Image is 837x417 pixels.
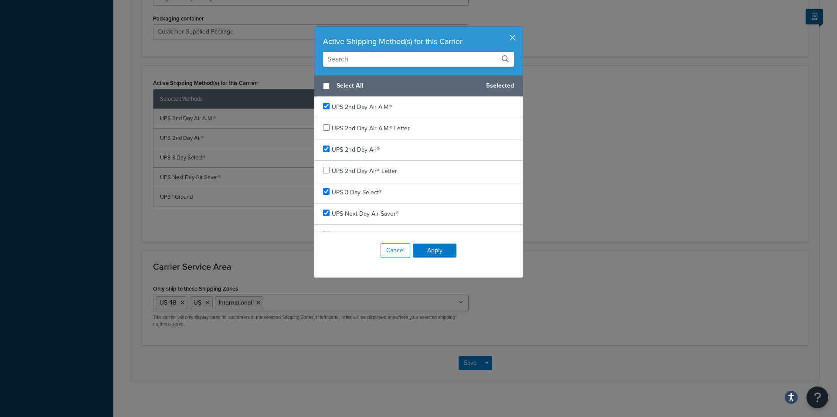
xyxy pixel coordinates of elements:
span: UPS 2nd Day Air A.M.® [332,102,392,112]
button: Apply [413,244,456,258]
span: Select All [337,80,479,92]
div: Active Shipping Method(s) for this Carrier [323,35,514,47]
span: UPS Next Day Air Saver® [332,209,399,218]
div: 5 selected [314,75,523,97]
span: UPS 2nd Day Air A.M.® Letter [332,124,410,133]
span: UPS 3 Day Select® [332,188,382,197]
span: UPS 2nd Day Air® Letter [332,166,397,176]
span: UPS 2nd Day Air® [332,145,380,154]
button: Cancel [381,243,410,258]
input: Search [323,52,514,67]
span: UPS Next Day Air Saver® Letter [332,231,416,240]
